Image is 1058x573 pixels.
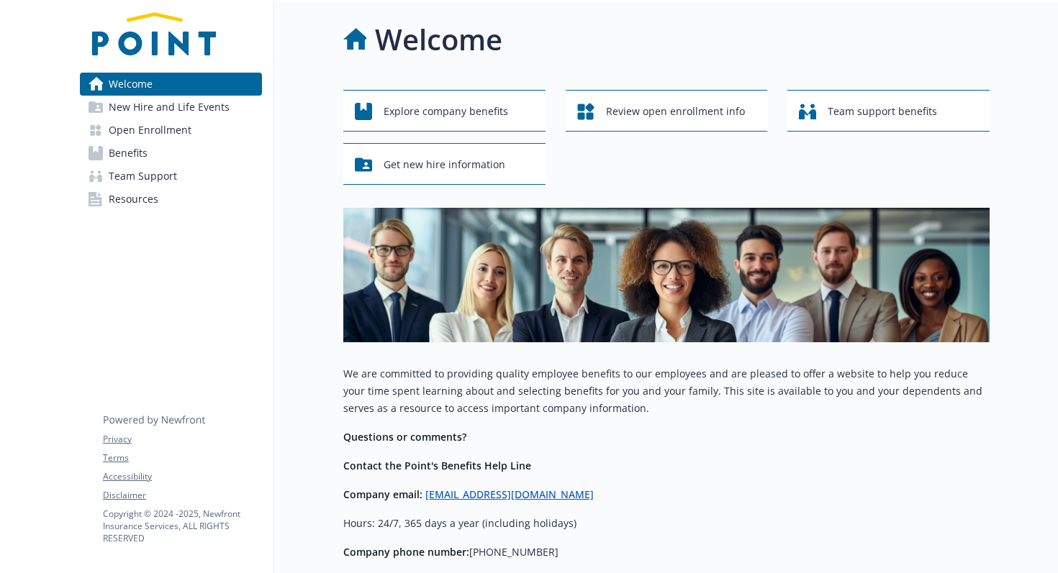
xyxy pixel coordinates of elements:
[109,142,148,165] span: Benefits
[103,451,261,464] a: Terms
[343,544,990,561] p: [PHONE_NUMBER]
[103,433,261,446] a: Privacy
[109,188,158,211] span: Resources
[384,151,505,178] span: Get new hire information
[343,208,990,342] img: overview page banner
[80,165,262,188] a: Team Support
[343,365,990,417] p: We are committed to providing quality employee benefits to our employees and are pleased to offer...
[103,489,261,502] a: Disclaimer
[343,143,546,185] button: Get new hire information
[80,73,262,96] a: Welcome
[787,90,990,132] button: Team support benefits
[103,508,261,544] p: Copyright © 2024 - 2025 , Newfront Insurance Services, ALL RIGHTS RESERVED
[343,515,990,532] p: Hours: 24/7, 365 days a year (including holidays)​
[80,188,262,211] a: Resources
[109,165,177,188] span: Team Support
[343,90,546,132] button: Explore company benefits
[109,119,191,142] span: Open Enrollment
[80,96,262,119] a: New Hire and Life Events
[109,73,153,96] span: Welcome
[343,430,466,444] strong: Questions or comments?
[80,119,262,142] a: Open Enrollment
[343,487,422,501] strong: Company email:
[425,487,594,501] a: [EMAIL_ADDRESS][DOMAIN_NAME]
[343,545,469,559] strong: Company phone number:
[343,459,531,472] strong: Contact the Point's Benefits Help Line
[566,90,768,132] button: Review open enrollment info
[103,470,261,483] a: Accessibility
[384,98,508,125] span: Explore company benefits
[828,98,937,125] span: Team support benefits
[80,142,262,165] a: Benefits
[375,18,502,61] h1: Welcome
[109,96,230,119] span: New Hire and Life Events
[606,98,745,125] span: Review open enrollment info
